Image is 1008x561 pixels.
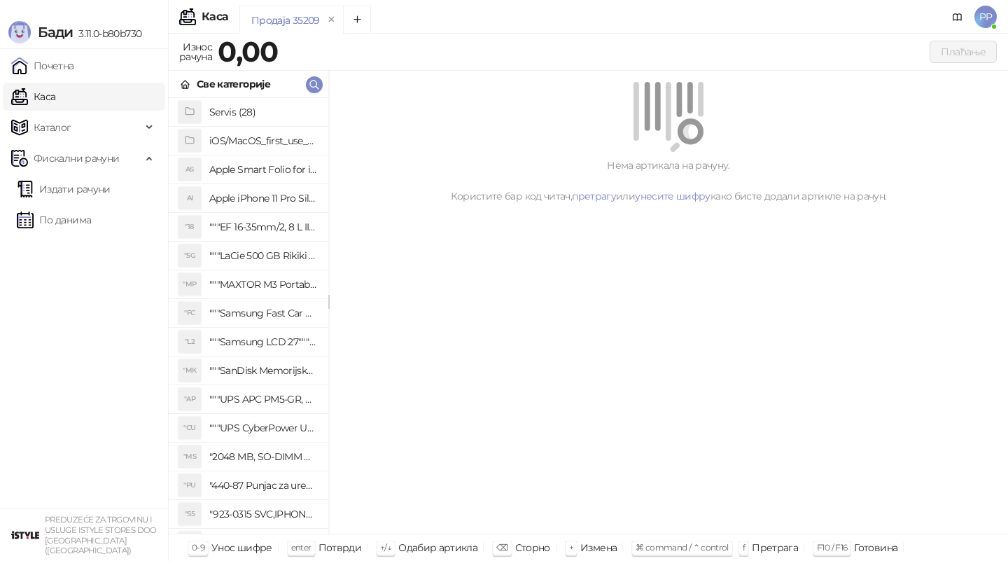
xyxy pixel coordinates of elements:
[178,359,201,382] div: "MK
[291,542,311,553] span: enter
[209,474,317,497] h4: "440-87 Punjac za uredjaje sa micro USB portom 4/1, Stand."
[192,542,204,553] span: 0-9
[169,98,328,534] div: grid
[209,302,317,324] h4: """Samsung Fast Car Charge Adapter, brzi auto punja_, boja crna"""
[974,6,997,28] span: PP
[515,539,550,557] div: Сторно
[178,532,201,554] div: "SD
[323,14,341,26] button: remove
[346,158,991,204] div: Нема артикала на рачуну. Користите бар код читач, или како бисте додали артикле на рачун.
[8,21,31,43] img: Logo
[636,542,729,553] span: ⌘ command / ⌃ control
[45,515,157,555] small: PREDUZEĆE ZA TRGOVINU I USLUGE ISTYLE STORES DOO [GEOGRAPHIC_DATA] ([GEOGRAPHIC_DATA])
[854,539,897,557] div: Готовина
[11,52,74,80] a: Почетна
[209,417,317,439] h4: """UPS CyberPower UT650EG, 650VA/360W , line-int., s_uko, desktop"""
[73,27,141,40] span: 3.11.0-b80b730
[209,187,317,209] h4: Apple iPhone 11 Pro Silicone Case - Black
[572,190,616,202] a: претрагу
[209,244,317,267] h4: """LaCie 500 GB Rikiki USB 3.0 / Ultra Compact & Resistant aluminum / USB 3.0 / 2.5"""""""
[34,144,119,172] span: Фискални рачуни
[251,13,320,28] div: Продаја 35209
[178,388,201,410] div: "AP
[380,542,391,553] span: ↑/↓
[178,417,201,439] div: "CU
[743,542,745,553] span: f
[178,187,201,209] div: AI
[178,302,201,324] div: "FC
[209,130,317,152] h4: iOS/MacOS_first_use_assistance (4)
[17,175,111,203] a: Издати рачуни
[580,539,617,557] div: Измена
[178,503,201,525] div: "S5
[209,331,317,353] h4: """Samsung LCD 27"""" C27F390FHUXEN"""
[176,38,215,66] div: Износ рачуна
[930,41,997,63] button: Плаћање
[209,101,317,123] h4: Servis (28)
[11,83,55,111] a: Каса
[178,216,201,238] div: "18
[178,273,201,296] div: "MP
[569,542,573,553] span: +
[178,474,201,497] div: "PU
[946,6,969,28] a: Документација
[34,113,71,141] span: Каталог
[17,206,91,234] a: По данима
[318,539,362,557] div: Потврди
[209,216,317,238] h4: """EF 16-35mm/2, 8 L III USM"""
[209,445,317,468] h4: "2048 MB, SO-DIMM DDRII, 667 MHz, Napajanje 1,8 0,1 V, Latencija CL5"
[496,542,507,553] span: ⌫
[218,34,278,69] strong: 0,00
[178,331,201,353] div: "L2
[178,445,201,468] div: "MS
[202,11,228,22] div: Каса
[209,359,317,382] h4: """SanDisk Memorijska kartica 256GB microSDXC sa SD adapterom SDSQXA1-256G-GN6MA - Extreme PLUS, ...
[197,76,270,92] div: Све категорије
[752,539,798,557] div: Претрага
[178,158,201,181] div: AS
[343,6,371,34] button: Add tab
[209,503,317,525] h4: "923-0315 SVC,IPHONE 5/5S BATTERY REMOVAL TRAY Držač za iPhone sa kojim se otvara display
[209,273,317,296] h4: """MAXTOR M3 Portable 2TB 2.5"""" crni eksterni hard disk HX-M201TCB/GM"""
[211,539,272,557] div: Унос шифре
[11,521,39,549] img: 64x64-companyLogo-77b92cf4-9946-4f36-9751-bf7bb5fd2c7d.png
[398,539,477,557] div: Одабир артикла
[635,190,710,202] a: унесите шифру
[38,24,73,41] span: Бади
[209,158,317,181] h4: Apple Smart Folio for iPad mini (A17 Pro) - Sage
[178,244,201,267] div: "5G
[817,542,847,553] span: F10 / F16
[209,388,317,410] h4: """UPS APC PM5-GR, Essential Surge Arrest,5 utic_nica"""
[209,532,317,554] h4: "923-0448 SVC,IPHONE,TOURQUE DRIVER KIT .65KGF- CM Šrafciger "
